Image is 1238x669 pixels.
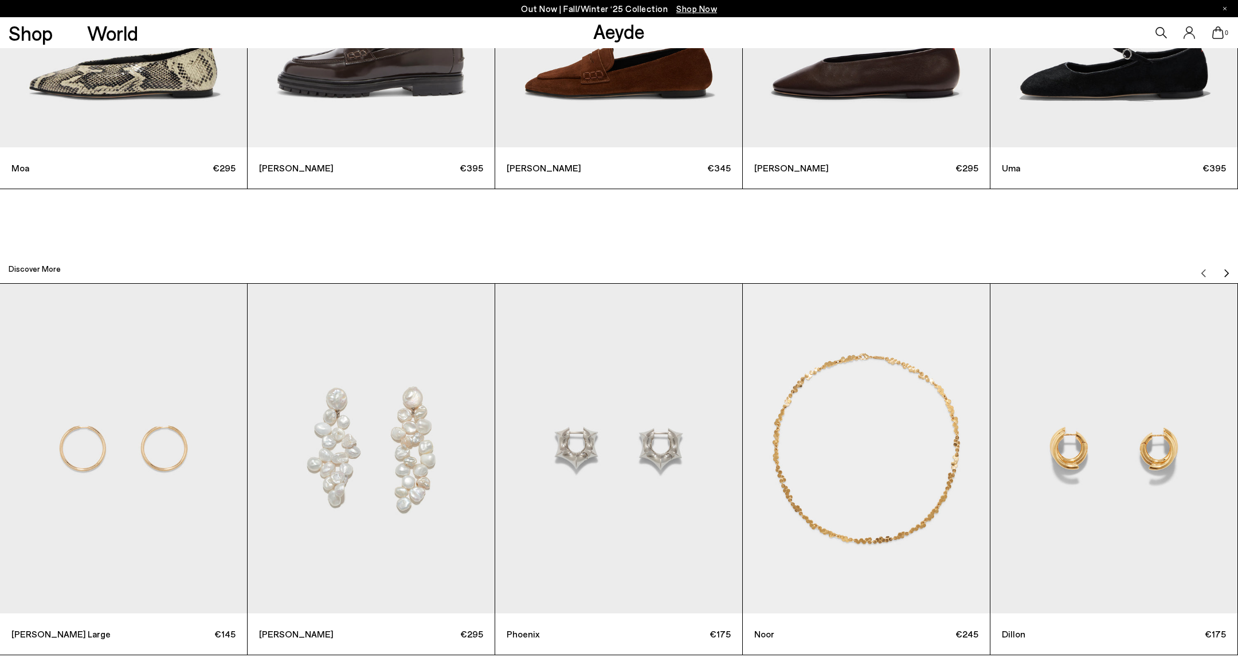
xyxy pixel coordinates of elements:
[1222,268,1231,277] img: svg%3E
[743,283,990,655] div: 4 / 12
[1222,260,1231,277] button: Next slide
[619,627,731,641] span: €175
[259,161,371,175] span: [PERSON_NAME]
[11,161,124,175] span: Moa
[521,2,717,16] p: Out Now | Fall/Winter ‘25 Collection
[1199,268,1208,277] img: svg%3E
[1224,30,1229,36] span: 0
[371,161,484,175] span: €395
[248,284,495,613] img: Rudi Pearl and Palladium-Plated Drop Earrings
[1002,161,1114,175] span: Uma
[507,627,619,641] span: Phoenix
[1114,161,1227,175] span: €395
[743,284,990,613] img: Noor 18kt Gold-Plated Necklace
[676,3,717,14] span: Navigate to /collections/new-in
[754,161,867,175] span: [PERSON_NAME]
[87,23,138,43] a: World
[9,263,61,275] h2: Discover More
[11,627,124,641] span: [PERSON_NAME] Large
[495,284,742,613] img: Phoenix Palladium-Plated Hoop Earrings
[495,284,742,655] a: Phoenix €175
[1002,627,1114,641] span: Dillon
[593,19,645,43] a: Aeyde
[248,283,495,655] div: 2 / 12
[990,283,1238,655] div: 5 / 12
[124,627,236,641] span: €145
[754,627,867,641] span: Noor
[371,627,484,641] span: €295
[867,161,979,175] span: €295
[1212,26,1224,39] a: 0
[495,283,743,655] div: 3 / 12
[124,161,236,175] span: €295
[743,284,990,655] a: Noor €245
[619,161,731,175] span: €345
[507,161,619,175] span: [PERSON_NAME]
[259,627,371,641] span: [PERSON_NAME]
[990,284,1237,613] img: Dillon 18kt Gold-Plated Hoop Earrings
[990,284,1237,655] a: Dillon €175
[1114,627,1227,641] span: €175
[9,23,53,43] a: Shop
[867,627,979,641] span: €245
[248,284,495,655] a: [PERSON_NAME] €295
[1199,260,1208,277] button: Previous slide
